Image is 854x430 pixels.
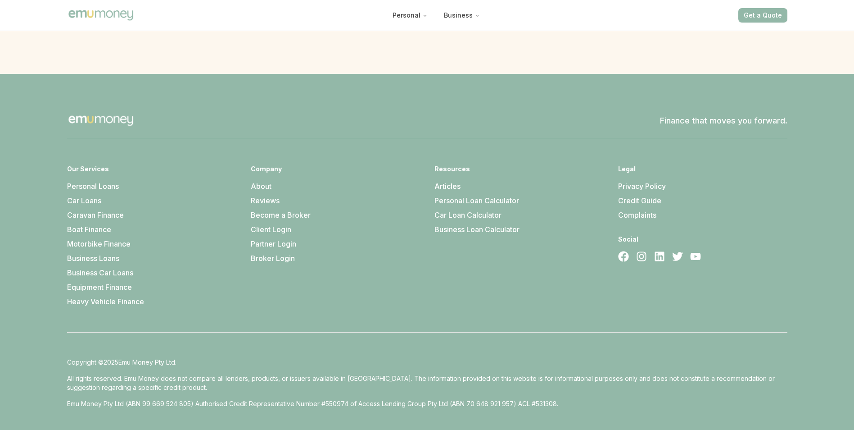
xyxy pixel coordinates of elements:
[618,235,787,244] h3: Social
[385,7,435,23] button: Personal
[251,225,291,234] a: Client Login
[618,210,656,220] a: Complaints
[618,165,787,174] h3: Legal
[67,283,132,292] a: Equipment Finance
[434,210,502,220] a: Car Loan Calculator
[251,196,280,205] a: Reviews
[67,239,131,248] a: Motorbike Finance
[434,165,604,174] h3: Resources
[67,165,236,174] h3: Our Services
[618,196,661,205] a: Credit Guide
[67,103,135,139] img: Emu Money
[67,9,135,22] img: Emu Money
[251,239,296,248] a: Partner Login
[67,225,111,234] a: Boat Finance
[618,182,666,191] a: Privacy Policy
[251,254,295,263] a: Broker Login
[437,7,487,23] button: Business
[67,254,119,263] a: Business Loans
[738,8,787,23] button: Get a Quote
[67,210,124,220] a: Caravan Finance
[67,399,787,408] p: Emu Money Pty Ltd (ABN 99 669 524 805) Authorised Credit Representative Number #550974 of Access ...
[67,358,787,367] p: Copyright © 2025 Emu Money Pty Ltd.
[434,196,519,205] a: Personal Loan Calculator
[67,374,787,392] p: All rights reserved. Emu Money does not compare all lenders, products, or issuers available in [G...
[251,210,311,220] a: Become a Broker
[67,196,101,205] a: Car Loans
[434,225,520,234] a: Business Loan Calculator
[434,182,461,191] a: Articles
[251,182,271,191] a: About
[67,182,119,191] a: Personal Loans
[67,268,133,277] a: Business Car Loans
[251,165,420,174] h3: Company
[660,114,787,127] p: Finance that moves you forward.
[67,297,144,306] a: Heavy Vehicle Finance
